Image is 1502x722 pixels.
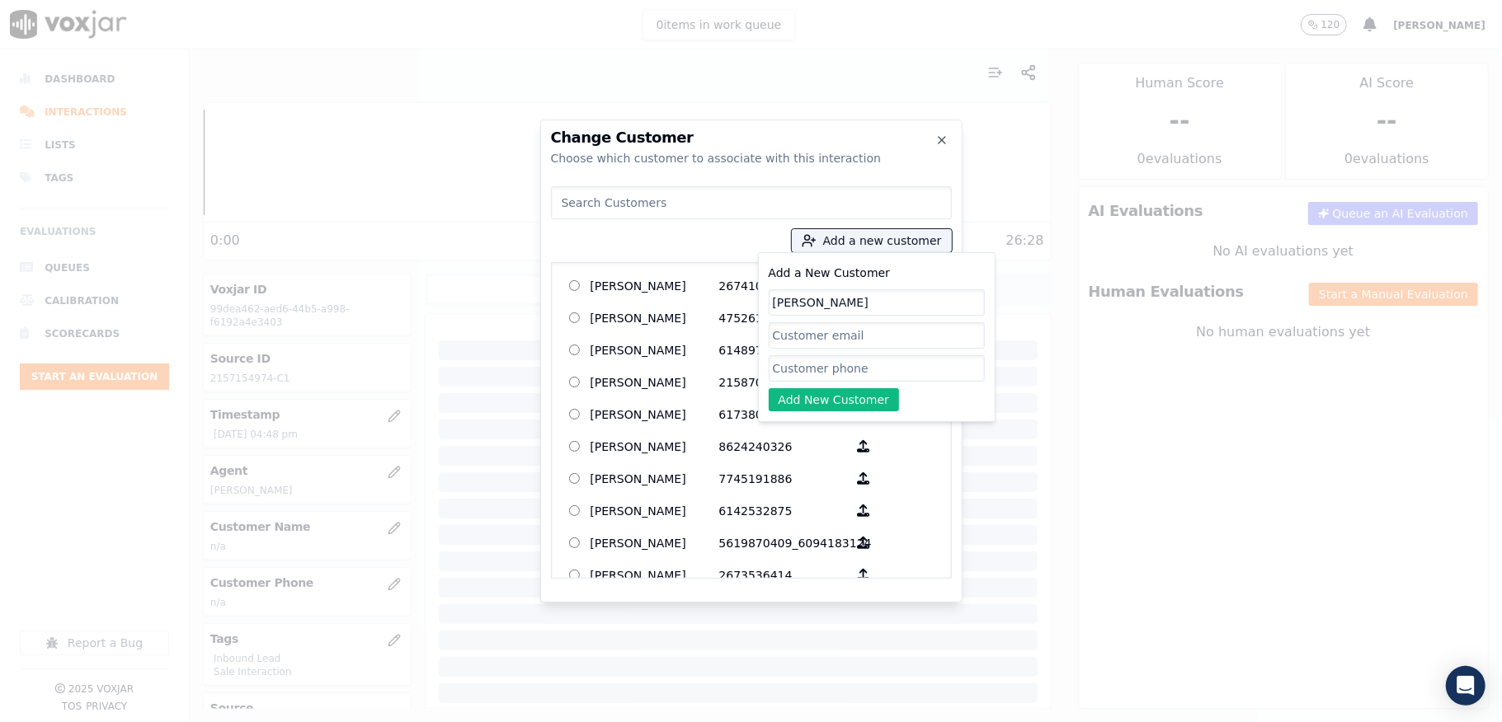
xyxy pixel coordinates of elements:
[591,401,719,427] p: [PERSON_NAME]
[591,434,719,459] p: [PERSON_NAME]
[591,305,719,331] p: [PERSON_NAME]
[591,498,719,523] p: [PERSON_NAME]
[591,337,719,363] p: [PERSON_NAME]
[719,369,848,395] p: 2158707614
[769,289,985,316] input: Customer name
[551,150,952,166] div: Choose which customer to associate with this interaction
[591,562,719,588] p: [PERSON_NAME]
[719,305,848,331] p: 4752610421
[719,466,848,491] p: 7745191886
[569,537,580,548] input: [PERSON_NAME] 5619870409_6094183124
[719,562,848,588] p: 2673536414
[792,229,952,252] button: Add a new customer
[551,186,952,219] input: Search Customers
[769,388,900,411] button: Add New Customer
[591,273,719,298] p: [PERSON_NAME]
[569,345,580,355] input: [PERSON_NAME] 6148972013
[848,466,880,491] button: [PERSON_NAME] 7745191886
[769,322,985,349] input: Customer email
[591,530,719,556] p: [PERSON_NAME]
[719,337,848,363] p: 6148972013
[569,473,580,484] input: [PERSON_NAME] 7745191886
[551,130,952,145] h2: Change Customer
[569,441,580,452] input: [PERSON_NAME] 8624240326
[769,266,891,279] label: Add a New Customer
[569,505,580,516] input: [PERSON_NAME] 6142532875
[848,562,880,588] button: [PERSON_NAME] 2673536414
[569,409,580,420] input: [PERSON_NAME] 6173808758
[848,530,880,556] button: [PERSON_NAME] 5619870409_6094183124
[719,434,848,459] p: 8624240326
[719,273,848,298] p: 2674106790
[591,369,719,395] p: [PERSON_NAME]
[719,401,848,427] p: 6173808758
[569,280,580,291] input: [PERSON_NAME] 2674106790
[569,377,580,387] input: [PERSON_NAME] 2158707614
[848,498,880,523] button: [PERSON_NAME] 6142532875
[569,312,580,323] input: [PERSON_NAME] 4752610421
[719,498,848,523] p: 6142532875
[569,570,580,580] input: [PERSON_NAME] 2673536414
[848,434,880,459] button: [PERSON_NAME] 8624240326
[719,530,848,556] p: 5619870409_6094183124
[769,355,985,382] input: Customer phone
[1446,666,1486,706] div: Open Intercom Messenger
[591,466,719,491] p: [PERSON_NAME]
